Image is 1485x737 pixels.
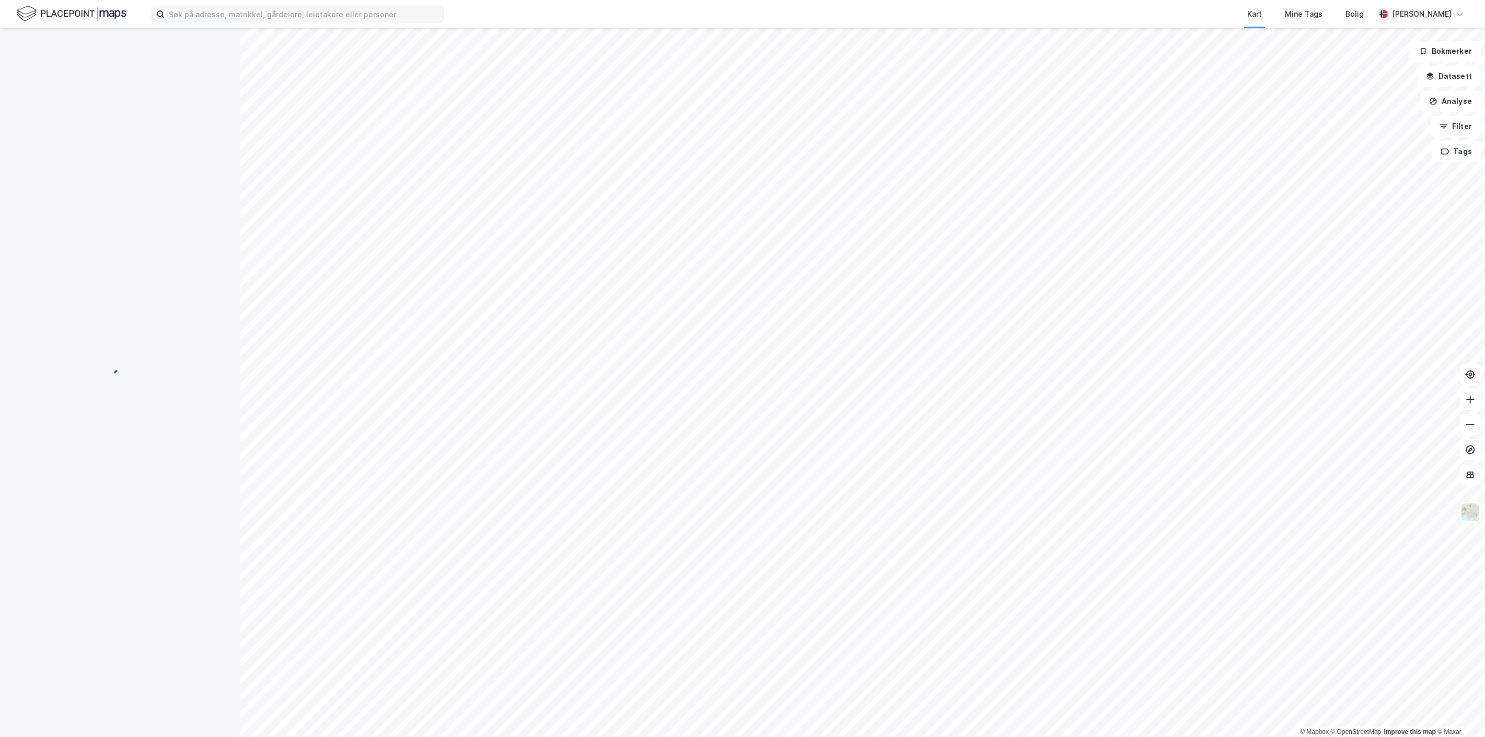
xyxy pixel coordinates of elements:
button: Analyse [1420,91,1481,112]
button: Tags [1432,141,1481,162]
img: logo.f888ab2527a4732fd821a326f86c7f29.svg [17,5,126,23]
button: Datasett [1417,66,1481,87]
input: Søk på adresse, matrikkel, gårdeiere, leietakere eller personer [165,6,444,22]
div: [PERSON_NAME] [1392,8,1452,20]
button: Bokmerker [1410,41,1481,62]
div: Kart [1247,8,1262,20]
button: Filter [1431,116,1481,137]
img: Z [1460,502,1480,522]
iframe: Chat Widget [1433,687,1485,737]
a: OpenStreetMap [1331,728,1382,735]
a: Improve this map [1384,728,1436,735]
div: Mine Tags [1285,8,1322,20]
img: spinner.a6d8c91a73a9ac5275cf975e30b51cfb.svg [112,368,129,385]
a: Mapbox [1300,728,1329,735]
div: Bolig [1345,8,1364,20]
